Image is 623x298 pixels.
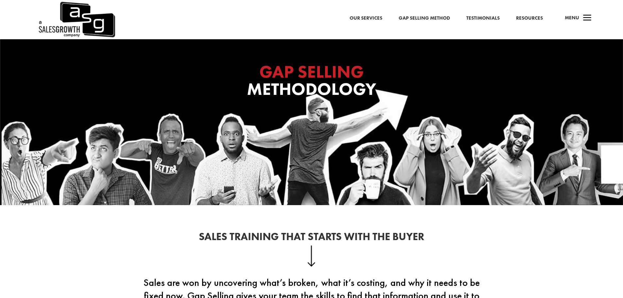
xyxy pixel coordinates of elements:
a: Gap Selling Method [399,14,450,23]
a: Testimonials [466,14,500,23]
a: Resources [516,14,543,23]
a: Our Services [350,14,382,23]
h1: Methodology [181,63,442,101]
span: Menu [565,14,579,21]
span: a [581,12,594,25]
span: GAP SELLING [259,61,364,83]
h2: Sales Training That Starts With the Buyer [135,232,488,245]
img: down-arrow [307,245,316,266]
